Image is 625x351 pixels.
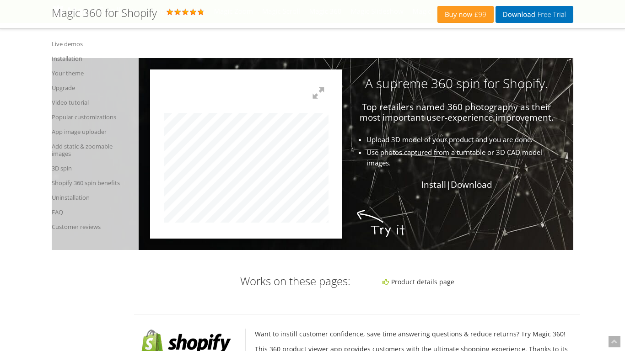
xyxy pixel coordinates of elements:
[496,6,573,23] a: DownloadFree Trial
[52,161,136,175] a: 3D spin
[383,277,572,287] li: Product details page
[139,180,555,190] p: |
[52,124,136,139] a: App image uploader
[52,205,136,219] a: FAQ
[52,51,136,66] a: Installation
[437,6,494,23] a: Buy now£99
[139,76,555,90] h3: A supreme 360 spin for Shopify.
[52,175,136,190] a: Shopify 360 spin benefits
[141,275,350,287] h3: Works on these pages:
[52,110,136,124] a: Popular customizations
[165,147,563,168] li: Use photos captured from a turntable or 3D CAD model images.
[52,7,157,19] h1: Magic 360 for Shopify
[52,190,136,205] a: Uninstallation
[52,66,136,80] a: Your theme
[52,80,136,95] a: Upgrade
[535,11,566,18] span: Free Trial
[139,102,555,123] p: Top retailers named 360 photography as their most important user-experience improvement.
[421,179,446,191] a: Install
[255,329,573,339] p: Want to instill customer confidence, save time answering questions & reduce returns? Try Magic 360!
[451,179,492,191] a: Download
[52,95,136,110] a: Video tutorial
[165,134,563,145] li: Upload 3D model of your product and you are done.
[52,219,136,234] a: Customer reviews
[472,11,486,18] span: £99
[52,7,437,21] div: Rating: 5.0 ( )
[52,139,136,161] a: Add static & zoomable images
